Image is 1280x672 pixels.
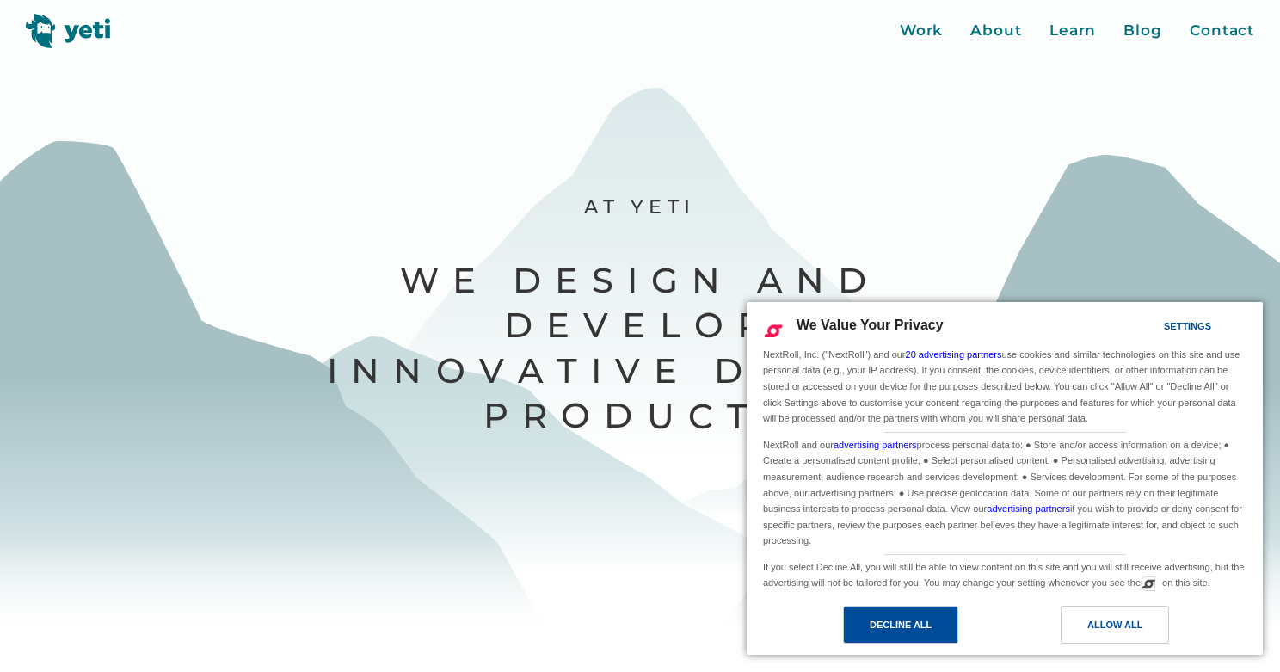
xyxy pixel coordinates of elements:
a: Learn [1049,20,1097,42]
a: Decline All [757,606,1005,652]
a: Blog [1123,20,1162,42]
div: If you select Decline All, you will still be able to view content on this site and you will still... [760,555,1250,593]
div: Settings [1164,317,1211,336]
a: Allow All [1005,606,1252,652]
a: Work [900,20,944,42]
div: Allow All [1087,615,1142,634]
img: Yeti logo [26,14,111,48]
a: 20 advertising partners [906,349,1002,360]
span: n [351,348,393,393]
div: NextRoll, Inc. ("NextRoll") and our use cookies and similar technologies on this site and use per... [760,345,1250,428]
div: NextRoll and our process personal data to: ● Store and/or access information on a device; ● Creat... [760,433,1250,551]
a: About [970,20,1022,42]
p: At Yeti [325,194,955,219]
span: I [327,348,351,393]
span: We Value Your Privacy [797,318,944,332]
div: Decline All [870,615,932,634]
a: advertising partners [987,503,1070,514]
a: Contact [1190,20,1254,42]
a: advertising partners [834,440,917,450]
a: Settings [1134,312,1175,344]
